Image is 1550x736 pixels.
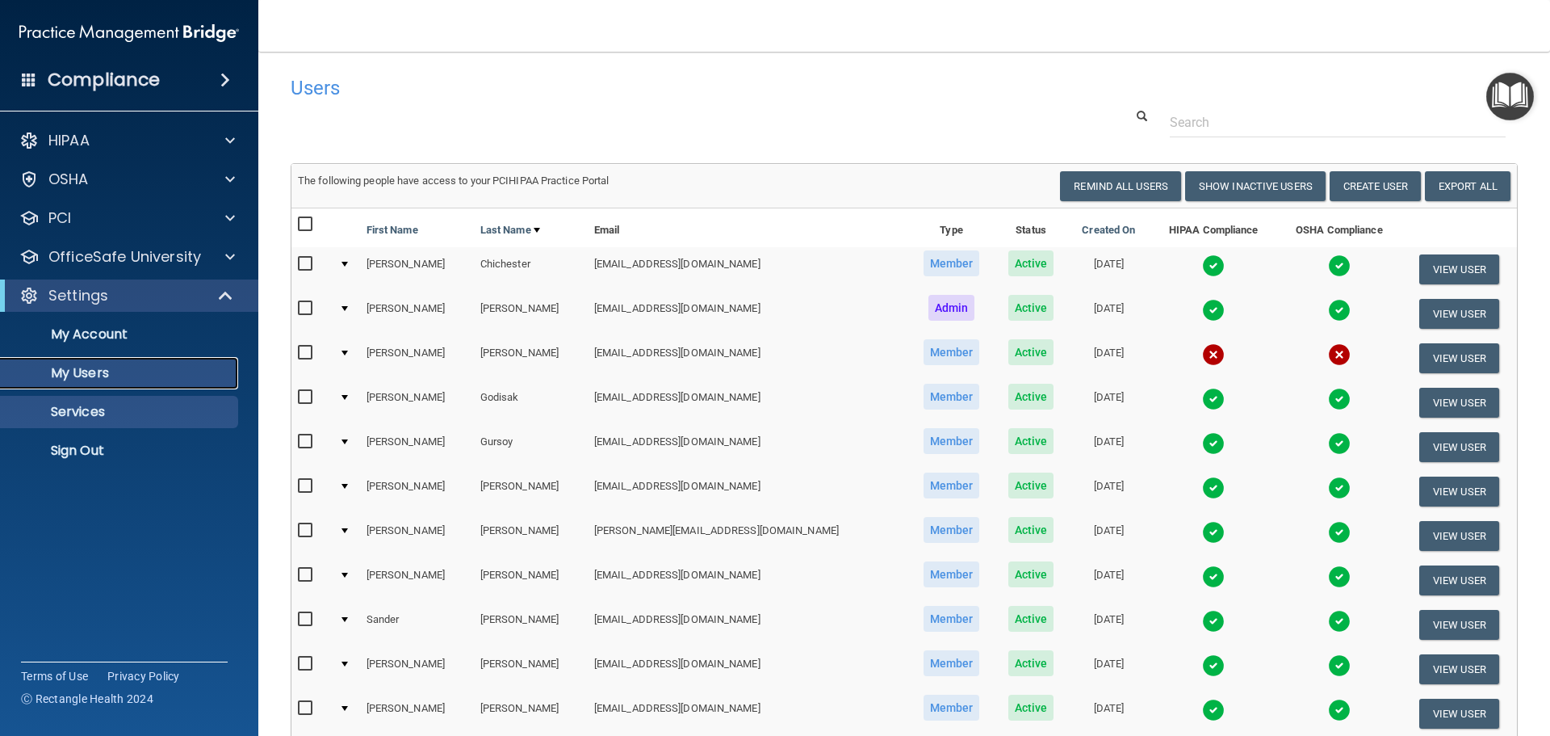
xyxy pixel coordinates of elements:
a: OSHA [19,170,235,189]
img: tick.e7d51cea.svg [1328,699,1351,721]
td: [EMAIL_ADDRESS][DOMAIN_NAME] [588,381,908,425]
td: [DATE] [1067,247,1150,292]
a: Last Name [480,221,540,240]
td: [EMAIL_ADDRESS][DOMAIN_NAME] [588,603,908,647]
span: Active [1008,606,1054,632]
input: Search [1170,107,1506,137]
a: Terms of Use [21,668,88,684]
span: Active [1008,650,1054,676]
td: [DATE] [1067,558,1150,603]
td: Godisak [474,381,588,425]
td: [DATE] [1067,514,1150,558]
span: Member [924,650,980,676]
span: Member [924,695,980,721]
span: Ⓒ Rectangle Health 2024 [21,691,153,707]
button: View User [1419,521,1499,551]
p: OSHA [48,170,89,189]
img: tick.e7d51cea.svg [1328,654,1351,677]
button: View User [1419,477,1499,507]
p: Settings [48,286,108,305]
img: tick.e7d51cea.svg [1328,610,1351,633]
td: [PERSON_NAME] [360,292,474,336]
a: Privacy Policy [107,668,180,684]
img: cross.ca9f0e7f.svg [1328,343,1351,366]
th: HIPAA Compliance [1150,208,1277,247]
td: [PERSON_NAME] [360,514,474,558]
img: tick.e7d51cea.svg [1328,388,1351,410]
a: Export All [1425,171,1510,201]
span: Active [1008,384,1054,410]
img: tick.e7d51cea.svg [1328,432,1351,455]
td: [EMAIL_ADDRESS][DOMAIN_NAME] [588,425,908,469]
td: [PERSON_NAME] [360,336,474,381]
img: tick.e7d51cea.svg [1202,566,1225,588]
img: tick.e7d51cea.svg [1202,477,1225,499]
td: [PERSON_NAME] [474,292,588,336]
td: [PERSON_NAME] [474,603,588,647]
td: [PERSON_NAME] [474,647,588,692]
img: tick.e7d51cea.svg [1202,521,1225,544]
button: View User [1419,610,1499,640]
td: [PERSON_NAME] [360,247,474,292]
span: Active [1008,295,1054,321]
td: [PERSON_NAME] [360,381,474,425]
a: Settings [19,286,234,305]
button: Open Resource Center [1486,73,1534,120]
td: [PERSON_NAME][EMAIL_ADDRESS][DOMAIN_NAME] [588,514,908,558]
span: Admin [928,295,975,321]
button: View User [1419,254,1499,284]
img: tick.e7d51cea.svg [1328,254,1351,277]
img: tick.e7d51cea.svg [1202,654,1225,677]
p: My Users [10,365,231,381]
img: tick.e7d51cea.svg [1328,521,1351,544]
span: Active [1008,473,1054,498]
td: [DATE] [1067,381,1150,425]
span: Active [1008,695,1054,721]
button: View User [1419,654,1499,684]
td: [PERSON_NAME] [360,425,474,469]
span: Member [924,339,980,365]
img: tick.e7d51cea.svg [1202,254,1225,277]
td: [DATE] [1067,425,1150,469]
img: tick.e7d51cea.svg [1328,299,1351,322]
button: Create User [1330,171,1421,201]
img: tick.e7d51cea.svg [1202,432,1225,455]
img: tick.e7d51cea.svg [1202,699,1225,721]
a: HIPAA [19,131,235,150]
button: View User [1419,343,1499,373]
a: Created On [1082,221,1135,240]
td: [PERSON_NAME] [474,469,588,514]
button: Remind All Users [1060,171,1181,201]
p: My Account [10,326,231,343]
img: tick.e7d51cea.svg [1328,566,1351,588]
button: View User [1419,299,1499,329]
td: [EMAIL_ADDRESS][DOMAIN_NAME] [588,247,908,292]
td: [EMAIL_ADDRESS][DOMAIN_NAME] [588,336,908,381]
td: Gursoy [474,425,588,469]
td: [DATE] [1067,692,1150,736]
h4: Users [291,78,996,99]
th: OSHA Compliance [1277,208,1401,247]
p: Services [10,404,231,420]
span: Active [1008,561,1054,587]
td: [EMAIL_ADDRESS][DOMAIN_NAME] [588,647,908,692]
td: [EMAIL_ADDRESS][DOMAIN_NAME] [588,692,908,736]
td: Sander [360,603,474,647]
button: View User [1419,699,1499,729]
p: HIPAA [48,131,90,150]
td: [DATE] [1067,336,1150,381]
td: [EMAIL_ADDRESS][DOMAIN_NAME] [588,469,908,514]
button: View User [1419,432,1499,462]
th: Type [908,208,995,247]
span: Active [1008,339,1054,365]
span: Member [924,561,980,587]
td: [PERSON_NAME] [474,692,588,736]
span: Active [1008,517,1054,543]
span: Member [924,384,980,410]
th: Email [588,208,908,247]
span: Member [924,606,980,632]
span: Member [924,250,980,276]
span: Member [924,517,980,543]
td: [DATE] [1067,603,1150,647]
td: [PERSON_NAME] [360,469,474,514]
